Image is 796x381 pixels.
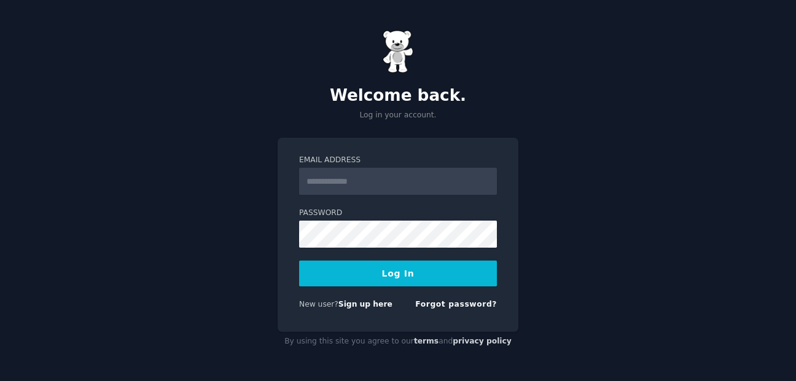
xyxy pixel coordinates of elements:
div: By using this site you agree to our and [278,332,518,352]
a: Sign up here [338,300,392,308]
label: Password [299,208,497,219]
a: Forgot password? [415,300,497,308]
a: terms [414,337,439,345]
h2: Welcome back. [278,86,518,106]
label: Email Address [299,155,497,166]
img: Gummy Bear [383,30,413,73]
a: privacy policy [453,337,512,345]
button: Log In [299,261,497,286]
span: New user? [299,300,338,308]
p: Log in your account. [278,110,518,121]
